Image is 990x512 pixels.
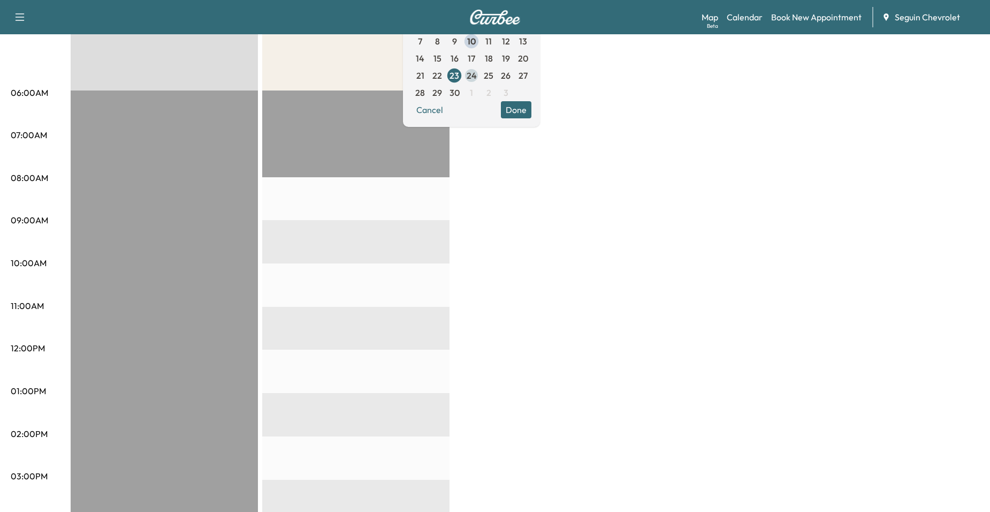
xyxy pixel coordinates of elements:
span: 17 [468,52,475,65]
a: Calendar [727,11,763,24]
img: Curbee Logo [469,10,521,25]
span: 3 [504,86,508,99]
span: 10 [467,35,476,48]
span: 29 [432,86,442,99]
span: 19 [502,52,510,65]
p: 02:00PM [11,427,48,440]
p: 09:00AM [11,214,48,227]
button: Cancel [412,101,448,118]
p: 07:00AM [11,129,47,141]
span: 26 [501,69,511,82]
p: 06:00AM [11,86,48,99]
p: 01:00PM [11,385,46,397]
div: Beta [707,22,718,30]
span: 23 [450,69,459,82]
span: 28 [415,86,425,99]
p: 10:00AM [11,257,47,269]
span: 21 [416,69,424,82]
p: 03:00PM [11,470,48,483]
a: Book New Appointment [771,11,862,24]
span: 16 [451,52,459,65]
span: 14 [416,52,424,65]
span: 24 [467,69,477,82]
p: 08:00AM [11,171,48,184]
span: Seguin Chevrolet [895,11,960,24]
p: 12:00PM [11,342,45,355]
span: 7 [418,35,422,48]
span: 12 [502,35,510,48]
span: 30 [450,86,460,99]
span: 2 [486,86,491,99]
span: 15 [433,52,441,65]
span: 18 [485,52,493,65]
span: 8 [435,35,440,48]
span: 11 [485,35,492,48]
a: MapBeta [702,11,718,24]
span: 27 [519,69,528,82]
span: 25 [484,69,493,82]
p: 11:00AM [11,299,44,312]
span: 9 [452,35,457,48]
span: 20 [518,52,528,65]
button: Done [501,101,531,118]
span: 13 [519,35,527,48]
span: 22 [432,69,442,82]
span: 1 [470,86,473,99]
